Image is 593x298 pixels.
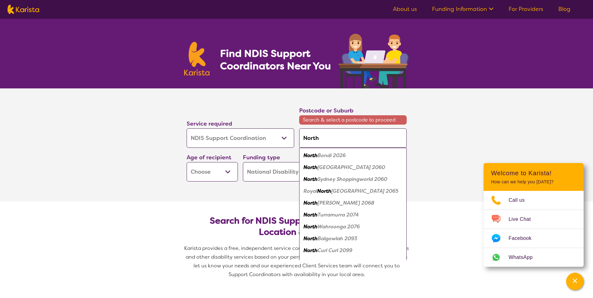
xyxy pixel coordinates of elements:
[304,247,318,254] em: North
[299,107,354,114] label: Postcode or Suburb
[302,233,404,245] div: North Balgowlah 2093
[302,185,404,197] div: Royal North Shore Hospital 2065
[318,223,360,230] em: Wahroonga 2076
[491,179,576,185] p: How can we help you [DATE]?
[192,215,402,238] h2: Search for NDIS Support Coordinators by Location & Needs
[331,188,399,194] em: [GEOGRAPHIC_DATA] 2065
[304,152,318,159] em: North
[558,5,570,13] a: Blog
[318,235,357,242] em: Balgowlah 2093
[484,191,584,267] ul: Choose channel
[302,161,404,173] div: North Sydney 2060
[484,248,584,267] a: Web link opens in a new tab.
[509,234,539,243] span: Facebook
[318,247,352,254] em: Curl Curl 2099
[220,47,336,72] h1: Find NDIS Support Coordinators Near You
[318,152,346,159] em: Bondi 2026
[302,209,404,221] div: North Turramurra 2074
[184,42,210,76] img: Karista logo
[304,176,318,182] em: North
[8,5,39,14] img: Karista logo
[243,154,280,161] label: Funding type
[318,200,374,206] em: [PERSON_NAME] 2068
[187,154,231,161] label: Age of recipient
[318,164,385,171] em: [GEOGRAPHIC_DATA] 2060
[393,5,417,13] a: About us
[509,5,543,13] a: For Providers
[302,173,404,185] div: North Sydney Shoppingworld 2060
[339,34,409,88] img: support-coordination
[318,176,387,182] em: Sydney Shoppingworld 2060
[304,164,318,171] em: North
[304,259,318,266] em: North
[299,128,407,148] input: Type
[187,120,232,127] label: Service required
[184,245,410,278] span: Karista provides a free, independent service connecting you with NDIS Support Coordinators and ot...
[302,221,404,233] div: North Wahroonga 2076
[509,196,532,205] span: Call us
[432,5,494,13] a: Funding Information
[491,169,576,177] h2: Welcome to Karista!
[304,211,318,218] em: North
[566,273,584,290] button: Channel Menu
[304,200,318,206] em: North
[304,235,318,242] em: North
[304,223,318,230] em: North
[484,163,584,267] div: Channel Menu
[509,215,538,224] span: Live Chat
[302,256,404,268] div: North Manly 2100
[509,253,540,262] span: WhatsApp
[302,245,404,256] div: North Curl Curl 2099
[302,197,404,209] div: North Willoughby 2068
[318,211,359,218] em: Turramurra 2074
[318,259,346,266] em: Manly 2100
[317,188,331,194] em: North
[304,188,317,194] em: Royal
[302,150,404,161] div: North Bondi 2026
[299,115,407,125] span: Search & select a postcode to proceed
